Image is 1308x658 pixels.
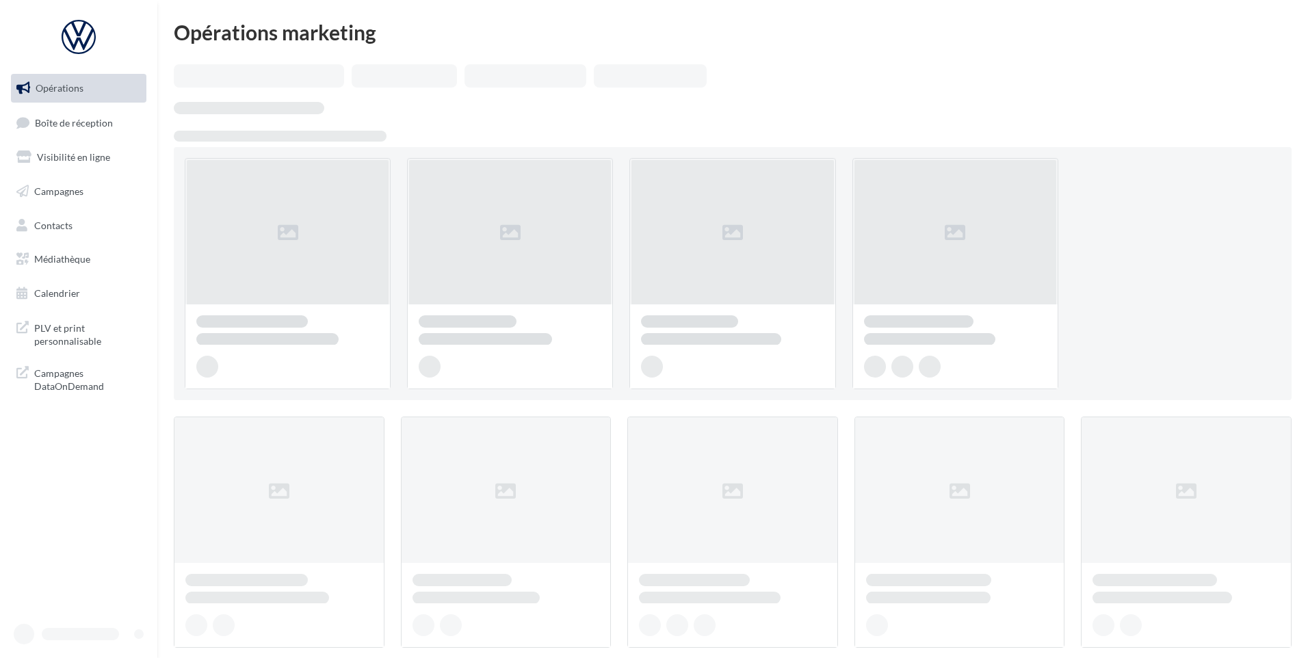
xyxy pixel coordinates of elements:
[34,253,90,265] span: Médiathèque
[36,82,83,94] span: Opérations
[8,313,149,354] a: PLV et print personnalisable
[8,211,149,240] a: Contacts
[34,364,141,393] span: Campagnes DataOnDemand
[8,74,149,103] a: Opérations
[8,358,149,399] a: Campagnes DataOnDemand
[34,185,83,197] span: Campagnes
[35,116,113,128] span: Boîte de réception
[8,279,149,308] a: Calendrier
[8,245,149,274] a: Médiathèque
[34,287,80,299] span: Calendrier
[8,177,149,206] a: Campagnes
[37,151,110,163] span: Visibilité en ligne
[34,219,73,231] span: Contacts
[8,143,149,172] a: Visibilité en ligne
[34,319,141,348] span: PLV et print personnalisable
[174,22,1292,42] div: Opérations marketing
[8,108,149,137] a: Boîte de réception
